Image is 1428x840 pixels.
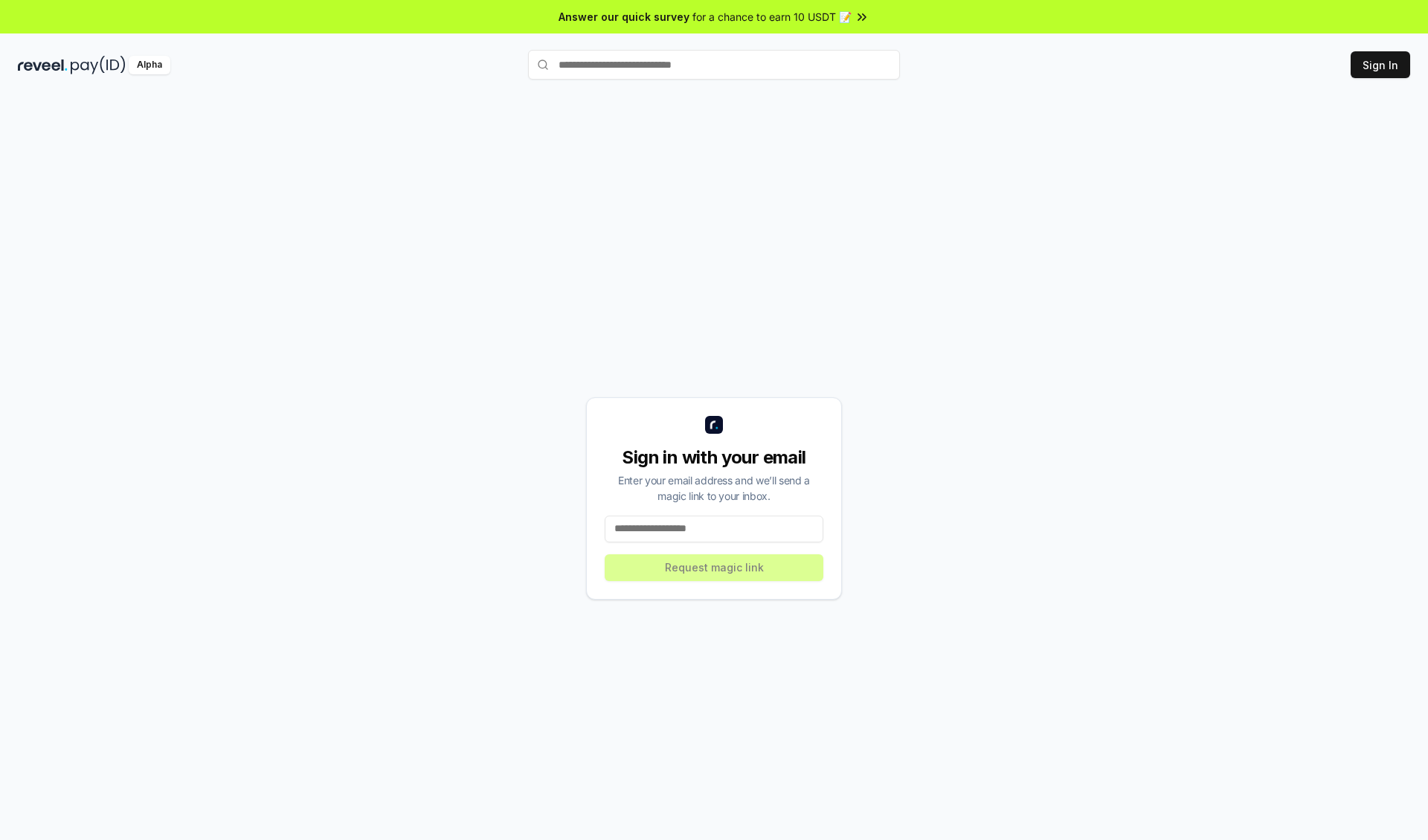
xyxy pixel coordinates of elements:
img: logo_small [705,416,723,434]
div: Sign in with your email [605,446,823,469]
span: for a chance to earn 10 USDT 📝 [692,9,852,25]
div: Alpha [129,56,170,74]
span: Answer our quick survey [559,9,689,25]
button: Sign In [1351,51,1410,78]
img: pay_id [71,56,126,74]
div: Enter your email address and we’ll send a magic link to your inbox. [605,472,823,504]
img: reveel_dark [18,56,68,74]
